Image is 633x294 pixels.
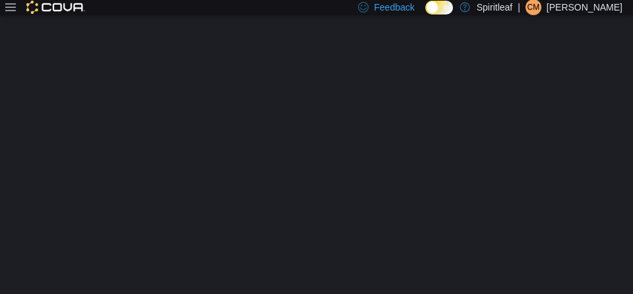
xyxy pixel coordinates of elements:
[26,1,85,14] img: Cova
[374,1,414,14] span: Feedback
[425,1,453,15] input: Dark Mode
